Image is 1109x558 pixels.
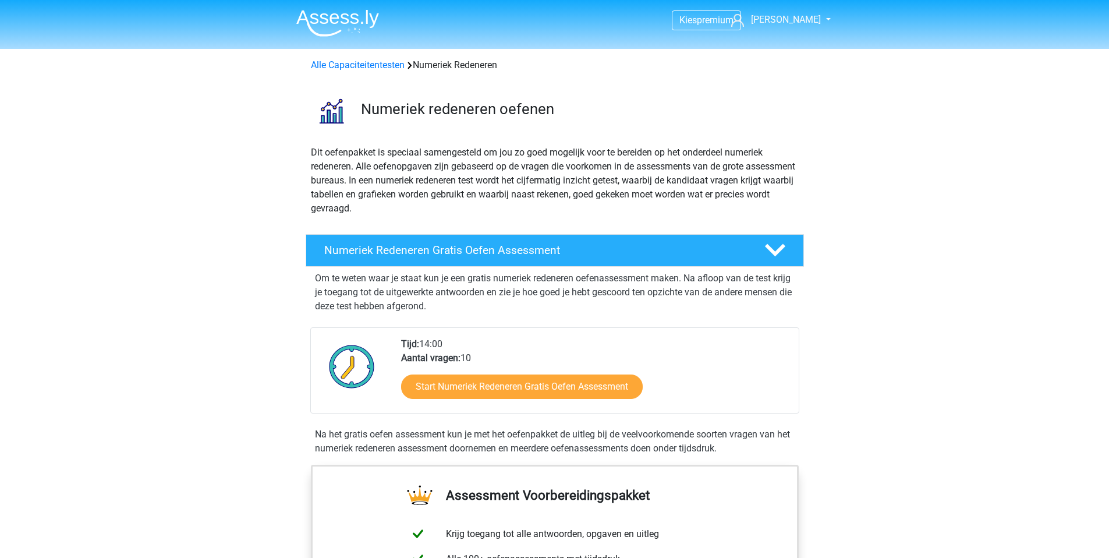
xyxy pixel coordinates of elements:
span: premium [697,15,734,26]
div: Numeriek Redeneren [306,58,803,72]
img: Klok [323,337,381,395]
img: numeriek redeneren [306,86,356,136]
img: Assessly [296,9,379,37]
a: Alle Capaciteitentesten [311,59,405,70]
a: Kiespremium [672,12,740,28]
a: Start Numeriek Redeneren Gratis Oefen Assessment [401,375,643,399]
h3: Numeriek redeneren oefenen [361,100,795,118]
div: Na het gratis oefen assessment kun je met het oefenpakket de uitleg bij de veelvoorkomende soorte... [310,428,799,455]
a: [PERSON_NAME] [727,13,822,27]
a: Numeriek Redeneren Gratis Oefen Assessment [301,234,809,267]
b: Tijd: [401,338,419,349]
b: Aantal vragen: [401,352,460,363]
p: Om te weten waar je staat kun je een gratis numeriek redeneren oefenassessment maken. Na afloop v... [315,271,795,313]
p: Dit oefenpakket is speciaal samengesteld om jou zo goed mogelijk voor te bereiden op het onderdee... [311,146,799,216]
h4: Numeriek Redeneren Gratis Oefen Assessment [324,243,746,257]
span: [PERSON_NAME] [751,14,821,25]
span: Kies [679,15,697,26]
div: 14:00 10 [392,337,798,413]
